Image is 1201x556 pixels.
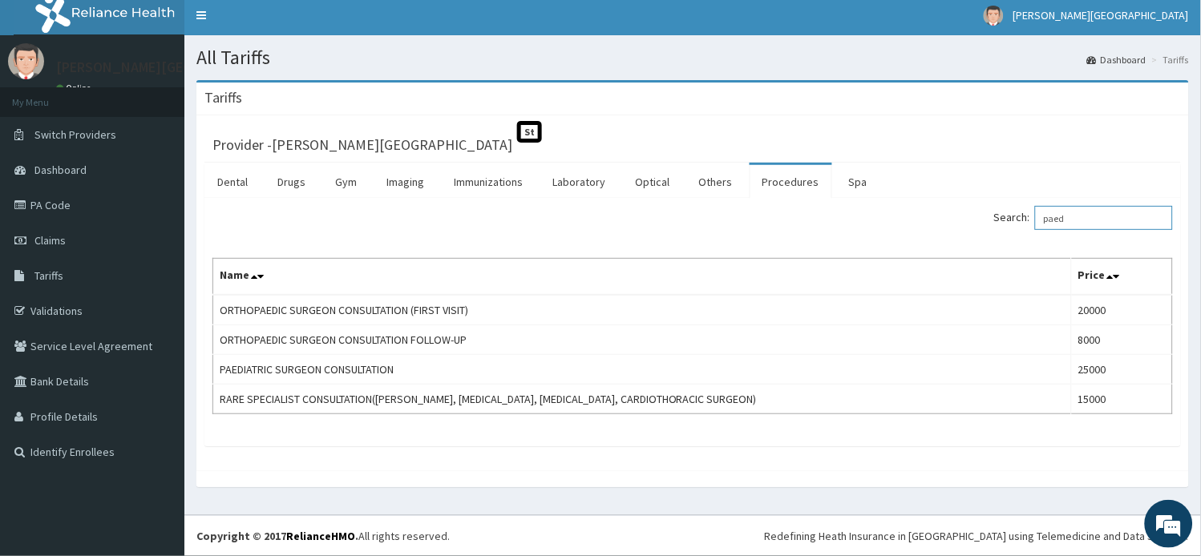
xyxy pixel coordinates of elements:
[686,165,746,199] a: Others
[265,165,318,199] a: Drugs
[213,259,1072,296] th: Name
[196,529,358,543] strong: Copyright © 2017 .
[34,163,87,177] span: Dashboard
[984,6,1004,26] img: User Image
[184,515,1201,556] footer: All rights reserved.
[1013,8,1189,22] span: [PERSON_NAME][GEOGRAPHIC_DATA]
[622,165,682,199] a: Optical
[1071,325,1172,355] td: 8000
[56,83,95,94] a: Online
[1071,385,1172,414] td: 15000
[322,165,370,199] a: Gym
[213,295,1072,325] td: ORTHOPAEDIC SURGEON CONSULTATION (FIRST VISIT)
[213,385,1072,414] td: RARE SPECIALIST CONSULTATION([PERSON_NAME], [MEDICAL_DATA], [MEDICAL_DATA], CARDIOTHORACIC SURGEON)
[213,355,1072,385] td: PAEDIATRIC SURGEON CONSULTATION
[8,43,44,79] img: User Image
[34,268,63,283] span: Tariffs
[1071,295,1172,325] td: 20000
[93,172,221,334] span: We're online!
[56,60,293,75] p: [PERSON_NAME][GEOGRAPHIC_DATA]
[441,165,536,199] a: Immunizations
[1071,259,1172,296] th: Price
[765,528,1189,544] div: Redefining Heath Insurance in [GEOGRAPHIC_DATA] using Telemedicine and Data Science!
[994,206,1173,230] label: Search:
[213,325,1072,355] td: ORTHOPAEDIC SURGEON CONSULTATION FOLLOW-UP
[196,47,1189,68] h1: All Tariffs
[517,121,542,143] span: St
[286,529,355,543] a: RelianceHMO
[263,8,301,46] div: Minimize live chat window
[34,127,116,142] span: Switch Providers
[30,80,65,120] img: d_794563401_company_1708531726252_794563401
[374,165,437,199] a: Imaging
[1148,53,1189,66] li: Tariffs
[836,165,880,199] a: Spa
[540,165,618,199] a: Laboratory
[204,165,261,199] a: Dental
[212,138,512,152] h3: Provider - [PERSON_NAME][GEOGRAPHIC_DATA]
[8,379,305,435] textarea: Type your message and hit 'Enter'
[1035,206,1173,230] input: Search:
[1071,355,1172,385] td: 25000
[1087,53,1146,66] a: Dashboard
[83,90,269,111] div: Chat with us now
[34,233,66,248] span: Claims
[750,165,832,199] a: Procedures
[204,91,242,105] h3: Tariffs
